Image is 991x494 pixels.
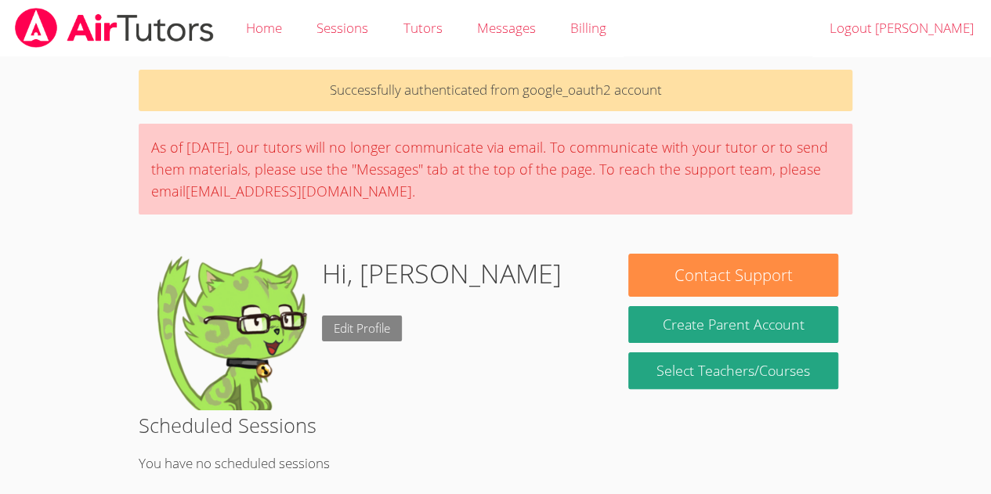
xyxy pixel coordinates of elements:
[139,410,852,440] h2: Scheduled Sessions
[139,70,852,111] p: Successfully authenticated from google_oauth2 account
[139,124,852,215] div: As of [DATE], our tutors will no longer communicate via email. To communicate with your tutor or ...
[139,453,852,475] p: You have no scheduled sessions
[322,254,562,294] h1: Hi, [PERSON_NAME]
[322,316,402,341] a: Edit Profile
[477,19,536,37] span: Messages
[628,352,837,389] a: Select Teachers/Courses
[13,8,215,48] img: airtutors_banner-c4298cdbf04f3fff15de1276eac7730deb9818008684d7c2e4769d2f7ddbe033.png
[153,254,309,410] img: default.png
[628,254,837,297] button: Contact Support
[628,306,837,343] button: Create Parent Account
